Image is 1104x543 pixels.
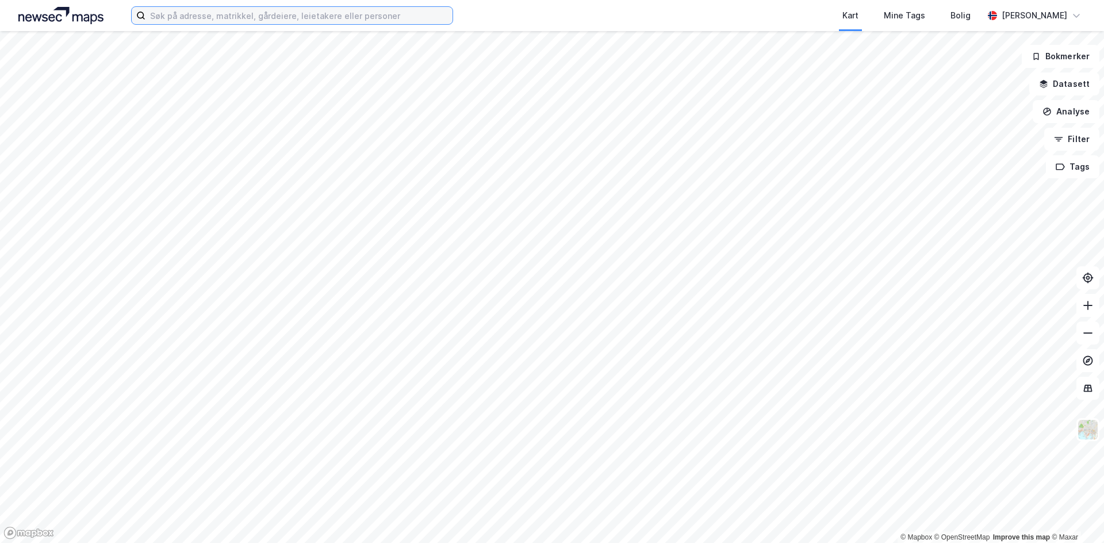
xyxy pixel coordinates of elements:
[1002,9,1067,22] div: [PERSON_NAME]
[993,533,1050,541] a: Improve this map
[934,533,990,541] a: OpenStreetMap
[842,9,858,22] div: Kart
[884,9,925,22] div: Mine Tags
[1046,488,1104,543] iframe: Chat Widget
[1033,100,1099,123] button: Analyse
[1046,155,1099,178] button: Tags
[145,7,453,24] input: Søk på adresse, matrikkel, gårdeiere, leietakere eller personer
[1044,128,1099,151] button: Filter
[1029,72,1099,95] button: Datasett
[950,9,971,22] div: Bolig
[18,7,103,24] img: logo.a4113a55bc3d86da70a041830d287a7e.svg
[900,533,932,541] a: Mapbox
[1022,45,1099,68] button: Bokmerker
[1077,419,1099,441] img: Z
[3,526,54,540] a: Mapbox homepage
